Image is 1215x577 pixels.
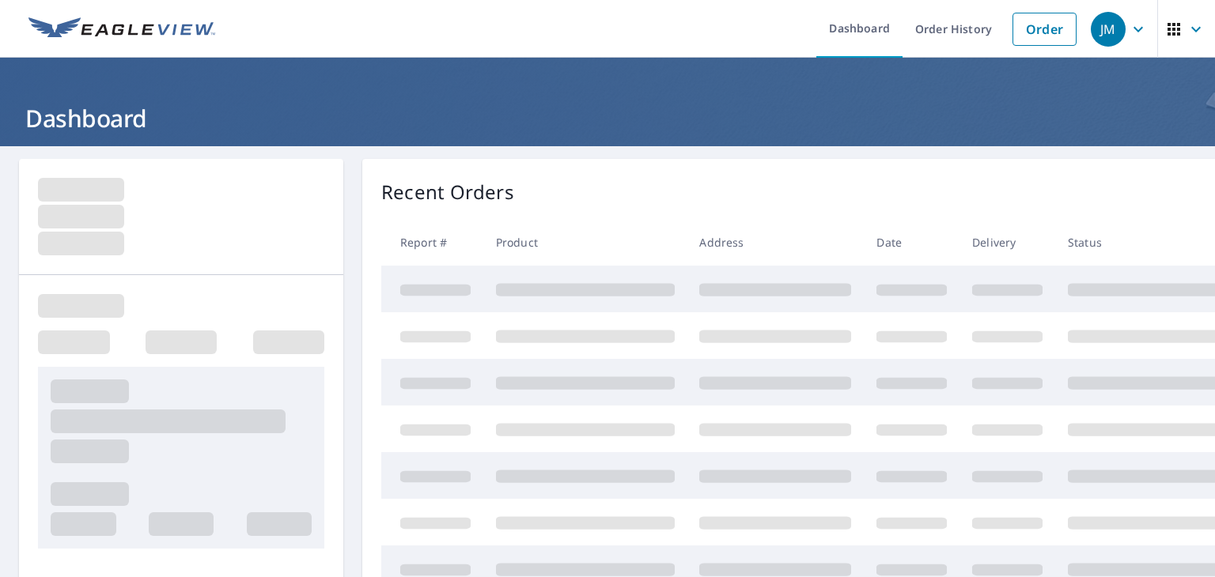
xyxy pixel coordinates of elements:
th: Date [864,219,960,266]
p: Recent Orders [381,178,514,206]
a: Order [1012,13,1077,46]
th: Address [687,219,864,266]
div: JM [1091,12,1126,47]
th: Report # [381,219,483,266]
img: EV Logo [28,17,215,41]
h1: Dashboard [19,102,1196,134]
th: Delivery [960,219,1055,266]
th: Product [483,219,687,266]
